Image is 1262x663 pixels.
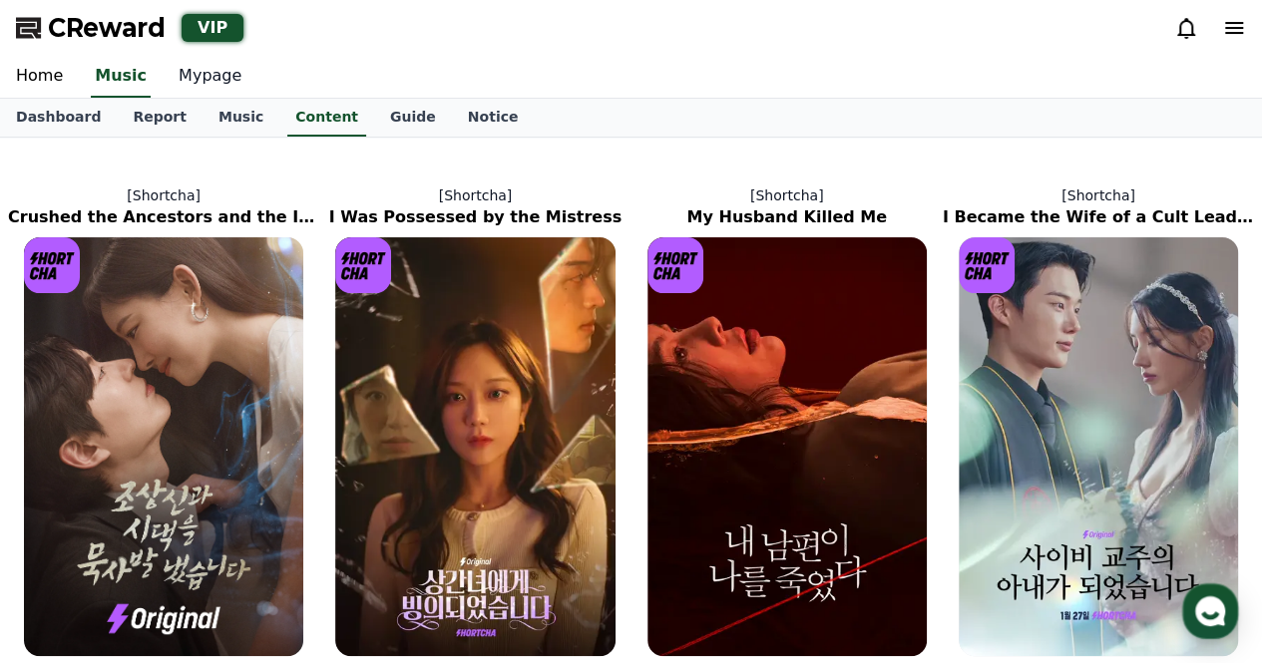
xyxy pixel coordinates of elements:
[166,528,224,544] span: Messages
[335,237,391,293] img: [object Object] Logo
[631,185,943,205] p: [Shortcha]
[203,99,279,137] a: Music
[647,237,927,656] img: My Husband Killed Me
[335,237,615,656] img: I Was Possessed by the Mistress
[319,185,631,205] p: [Shortcha]
[182,14,243,42] div: VIP
[374,99,452,137] a: Guide
[287,99,366,137] a: Content
[48,12,166,44] span: CReward
[257,497,383,547] a: Settings
[8,185,319,205] p: [Shortcha]
[16,12,166,44] a: CReward
[163,56,257,98] a: Mypage
[319,205,631,229] h2: I Was Possessed by the Mistress
[6,497,132,547] a: Home
[24,237,80,293] img: [object Object] Logo
[117,99,203,137] a: Report
[647,237,703,293] img: [object Object] Logo
[452,99,535,137] a: Notice
[91,56,151,98] a: Music
[959,237,1238,656] img: I Became the Wife of a Cult Leader
[132,497,257,547] a: Messages
[943,205,1254,229] h2: I Became the Wife of a Cult Leader
[959,237,1015,293] img: [object Object] Logo
[24,237,303,656] img: Crushed the Ancestors and the In-Laws
[51,527,86,543] span: Home
[8,205,319,229] h2: Crushed the Ancestors and the In-Laws
[943,185,1254,205] p: [Shortcha]
[295,527,344,543] span: Settings
[631,205,943,229] h2: My Husband Killed Me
